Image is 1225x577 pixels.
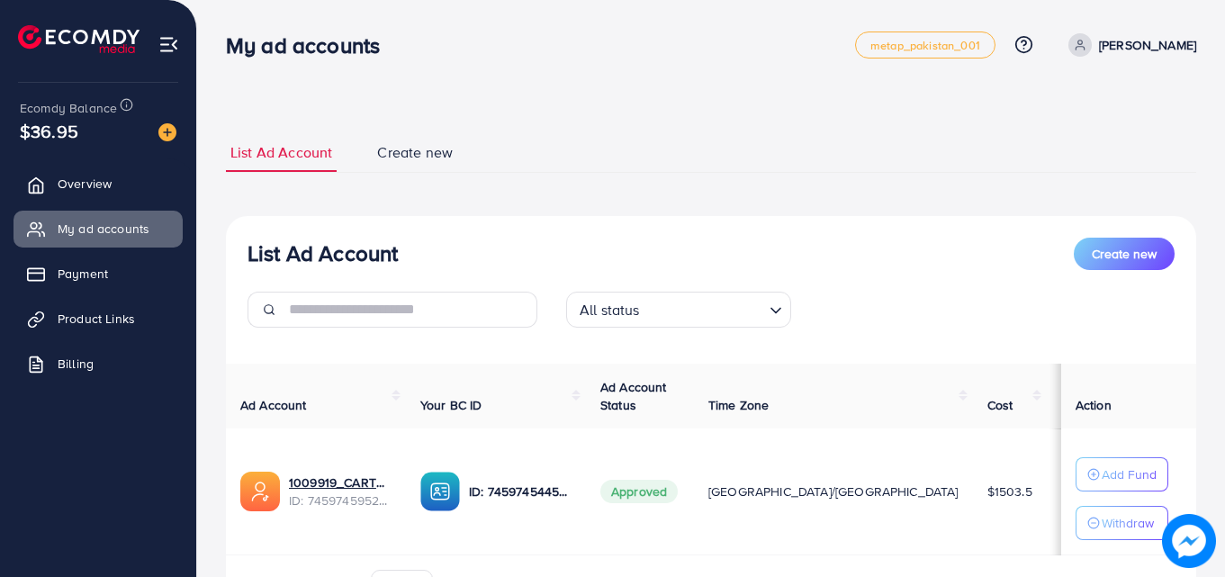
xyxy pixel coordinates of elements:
span: Payment [58,265,108,283]
a: 1009919_CARTTT PKKKKK_1736857458563 [289,473,392,491]
span: [GEOGRAPHIC_DATA]/[GEOGRAPHIC_DATA] [708,482,959,500]
span: Create new [377,142,453,163]
span: Billing [58,355,94,373]
a: [PERSON_NAME] [1061,33,1196,57]
button: Create new [1074,238,1175,270]
span: Create new [1092,245,1157,263]
img: ic-ads-acc.e4c84228.svg [240,472,280,511]
span: Overview [58,175,112,193]
span: Cost [987,396,1013,414]
span: My ad accounts [58,220,149,238]
span: metap_pakistan_001 [870,40,980,51]
img: logo [18,25,140,53]
span: Approved [600,480,678,503]
p: [PERSON_NAME] [1099,34,1196,56]
span: Action [1076,396,1112,414]
img: ic-ba-acc.ded83a64.svg [420,472,460,511]
div: <span class='underline'>1009919_CARTTT PKKKKK_1736857458563</span></br>7459745952178683920 [289,473,392,510]
div: Search for option [566,292,791,328]
h3: List Ad Account [248,240,398,266]
span: Product Links [58,310,135,328]
img: menu [158,34,179,55]
button: Add Fund [1076,457,1168,491]
span: All status [576,297,644,323]
a: Payment [14,256,183,292]
span: ID: 7459745952178683920 [289,491,392,509]
span: List Ad Account [230,142,332,163]
span: Ecomdy Balance [20,99,117,117]
span: $36.95 [20,118,78,144]
a: Overview [14,166,183,202]
a: Billing [14,346,183,382]
span: Ad Account [240,396,307,414]
span: $1503.5 [987,482,1032,500]
span: Your BC ID [420,396,482,414]
p: Add Fund [1102,464,1157,485]
a: Product Links [14,301,183,337]
span: Time Zone [708,396,769,414]
button: Withdraw [1076,506,1168,540]
img: image [1162,514,1216,568]
a: metap_pakistan_001 [855,32,995,59]
input: Search for option [645,293,762,323]
a: My ad accounts [14,211,183,247]
img: image [158,123,176,141]
span: Ad Account Status [600,378,667,414]
h3: My ad accounts [226,32,394,59]
p: ID: 7459745445192073233 [469,481,572,502]
p: Withdraw [1102,512,1154,534]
